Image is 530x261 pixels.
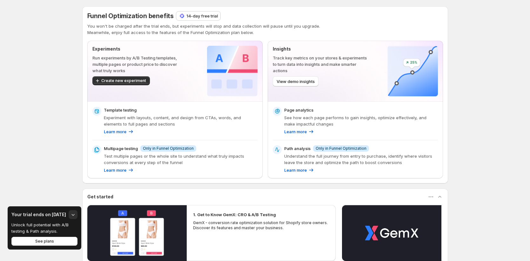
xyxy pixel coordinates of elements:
a: Learn more [284,128,314,135]
p: Template testing [104,107,137,113]
p: Track key metrics on your stores & experiments to turn data into insights and make smarter actions [273,55,367,74]
p: 14-day free trial [186,13,218,19]
p: Meanwhile, enjoy full access to the features of the Funnel Optimization plan below. [87,29,443,36]
img: Insights [387,46,438,96]
h3: Your trial ends on [DATE] [11,211,66,218]
p: Learn more [284,128,307,135]
p: Insights [273,46,367,52]
span: See plans [35,239,54,244]
p: GemX - conversion rate optimization solution for Shopify store owners. Discover its features and ... [193,220,330,230]
button: View demo insights [273,76,319,86]
p: Unlock full potential with A/B testing & Path analysis. [11,222,73,234]
p: Experiment with layouts, content, and design from CTAs, words, and elements to full pages and sec... [104,114,258,127]
button: Create new experiment [92,76,150,85]
p: Learn more [104,128,126,135]
h2: 1. Get to Know GemX: CRO & A/B Testing [193,211,276,218]
p: You won't be charged after the trial ends, but experiments will stop and data collection will pau... [87,23,443,29]
span: Create new experiment [101,78,146,83]
p: See how each page performs to gain insights, optimize effectively, and make impactful changes [284,114,438,127]
span: Only in Funnel Optimization [143,146,194,151]
p: Path analysis [284,145,311,152]
button: See plans [11,237,77,246]
p: Page analytics [284,107,313,113]
p: Test multiple pages or the whole site to understand what truly impacts conversions at every step ... [104,153,258,166]
p: Learn more [104,167,126,173]
p: Experiments [92,46,187,52]
a: Learn more [104,167,134,173]
img: Experiments [207,46,258,96]
a: Learn more [284,167,314,173]
button: Play video [87,205,187,261]
p: Learn more [284,167,307,173]
h3: Get started [87,194,113,200]
img: 14-day free trial [179,13,185,19]
p: Run experiments by A/B Testing templates, multiple pages or product price to discover what truly ... [92,55,187,74]
a: Learn more [104,128,134,135]
p: Understand the full journey from entry to purchase, identify where visitors leave the store and o... [284,153,438,166]
p: Multipage testing [104,145,138,152]
span: View demo insights [277,78,315,85]
span: Only in Funnel Optimization [316,146,366,151]
button: Play video [342,205,441,261]
span: Funnel Optimization benefits [87,12,174,20]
